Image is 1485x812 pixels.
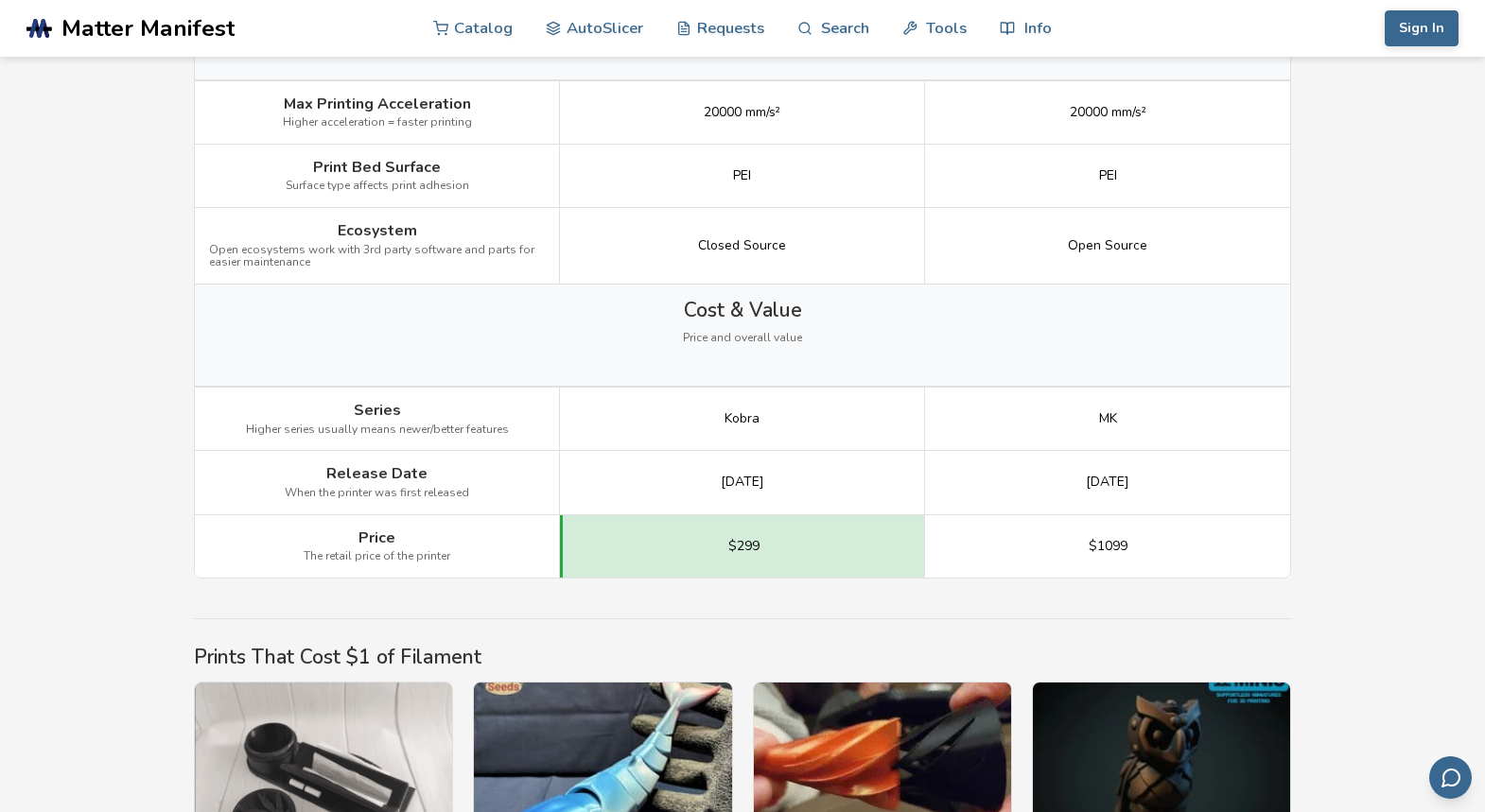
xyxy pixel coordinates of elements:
[721,475,764,490] span: [DATE]
[733,168,751,183] span: PEI
[194,646,1291,668] h2: Prints That Cost $1 of Filament
[728,539,760,554] span: $299
[354,402,401,419] span: Series
[1385,10,1459,46] button: Sign In
[326,465,428,482] span: Release Date
[1070,105,1146,120] span: 20000 mm/s²
[61,15,235,42] span: Matter Manifest
[1086,475,1129,490] span: [DATE]
[246,423,509,437] span: Higher series usually means newer/better features
[683,332,802,345] span: Price and overall value
[684,299,802,321] span: Cost & Value
[1089,539,1127,554] span: $1099
[1068,238,1147,253] span: Open Source
[313,159,441,176] span: Print Bed Surface
[284,95,471,112] span: Max Printing Acceleration
[698,238,786,253] span: Closed Source
[1429,756,1472,799] button: Send feedback via email
[1099,411,1117,426] span: MK
[286,180,469,193] span: Surface type affects print adhesion
[209,244,545,270] span: Open ecosystems work with 3rd party software and parts for easier maintenance
[1099,168,1117,183] span: PEI
[725,411,760,426] span: Kobra
[704,105,780,120] span: 20000 mm/s²
[338,222,417,239] span: Ecosystem
[358,529,395,546] span: Price
[285,487,469,500] span: When the printer was first released
[304,550,450,563] span: The retail price of the printer
[283,116,472,130] span: Higher acceleration = faster printing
